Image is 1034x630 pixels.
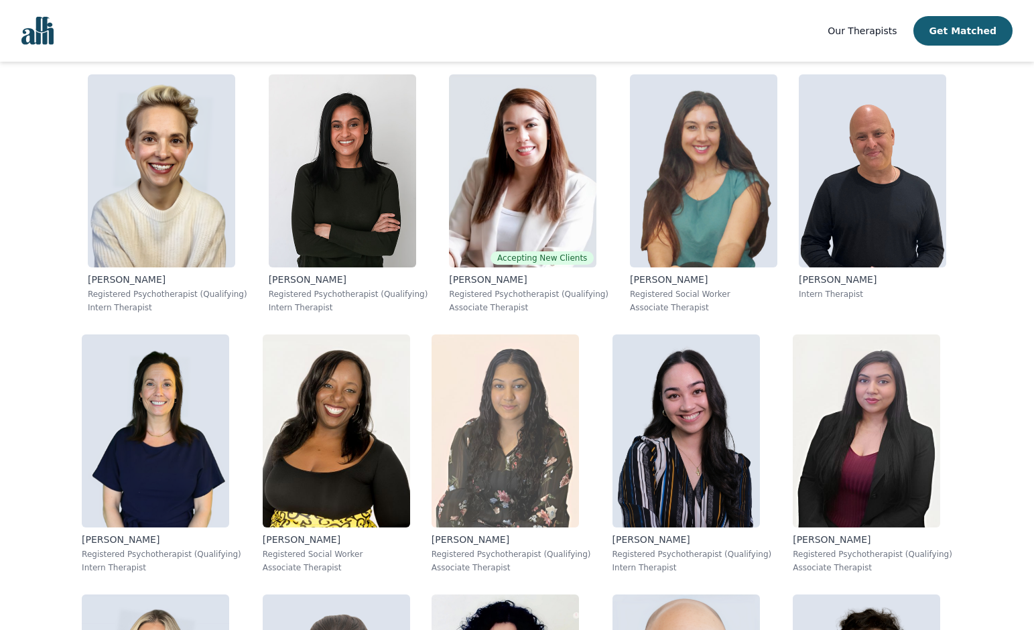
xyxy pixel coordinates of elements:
[82,334,229,527] img: Julia_Finetti
[793,562,952,573] p: Associate Therapist
[630,74,777,267] img: Amrit_Bhangoo
[263,562,410,573] p: Associate Therapist
[263,549,410,560] p: Registered Social Worker
[612,334,760,527] img: Angela_Fedorouk
[793,549,952,560] p: Registered Psychotherapist (Qualifying)
[269,273,428,286] p: [PERSON_NAME]
[77,64,258,324] a: Bree_Greig[PERSON_NAME]Registered Psychotherapist (Qualifying)Intern Therapist
[449,273,608,286] p: [PERSON_NAME]
[612,562,772,573] p: Intern Therapist
[799,273,946,286] p: [PERSON_NAME]
[88,273,247,286] p: [PERSON_NAME]
[602,324,783,584] a: Angela_Fedorouk[PERSON_NAME]Registered Psychotherapist (Qualifying)Intern Therapist
[793,533,952,546] p: [PERSON_NAME]
[82,562,241,573] p: Intern Therapist
[799,289,946,300] p: Intern Therapist
[88,74,235,267] img: Bree_Greig
[438,64,619,324] a: Ava_PouyandehAccepting New Clients[PERSON_NAME]Registered Psychotherapist (Qualifying)Associate T...
[421,324,602,584] a: Shanta_Persaud[PERSON_NAME]Registered Psychotherapist (Qualifying)Associate Therapist
[449,302,608,313] p: Associate Therapist
[449,74,596,267] img: Ava_Pouyandeh
[828,25,897,36] span: Our Therapists
[432,562,591,573] p: Associate Therapist
[269,302,428,313] p: Intern Therapist
[71,324,252,584] a: Julia_Finetti[PERSON_NAME]Registered Psychotherapist (Qualifying)Intern Therapist
[491,251,594,265] span: Accepting New Clients
[432,533,591,546] p: [PERSON_NAME]
[258,64,439,324] a: Mandeep_Lalli[PERSON_NAME]Registered Psychotherapist (Qualifying)Intern Therapist
[788,64,957,324] a: Jeff_Watson[PERSON_NAME]Intern Therapist
[432,334,579,527] img: Shanta_Persaud
[21,17,54,45] img: alli logo
[612,533,772,546] p: [PERSON_NAME]
[612,549,772,560] p: Registered Psychotherapist (Qualifying)
[799,74,946,267] img: Jeff_Watson
[793,334,940,527] img: Sonya_Mahil
[630,289,777,300] p: Registered Social Worker
[913,16,1013,46] button: Get Matched
[619,64,788,324] a: Amrit_Bhangoo[PERSON_NAME]Registered Social WorkerAssociate Therapist
[88,302,247,313] p: Intern Therapist
[449,289,608,300] p: Registered Psychotherapist (Qualifying)
[432,549,591,560] p: Registered Psychotherapist (Qualifying)
[630,273,777,286] p: [PERSON_NAME]
[630,302,777,313] p: Associate Therapist
[828,23,897,39] a: Our Therapists
[252,324,421,584] a: Natasha_Halliday[PERSON_NAME]Registered Social WorkerAssociate Therapist
[88,289,247,300] p: Registered Psychotherapist (Qualifying)
[263,533,410,546] p: [PERSON_NAME]
[782,324,963,584] a: Sonya_Mahil[PERSON_NAME]Registered Psychotherapist (Qualifying)Associate Therapist
[269,74,416,267] img: Mandeep_Lalli
[82,549,241,560] p: Registered Psychotherapist (Qualifying)
[263,334,410,527] img: Natasha_Halliday
[269,289,428,300] p: Registered Psychotherapist (Qualifying)
[82,533,241,546] p: [PERSON_NAME]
